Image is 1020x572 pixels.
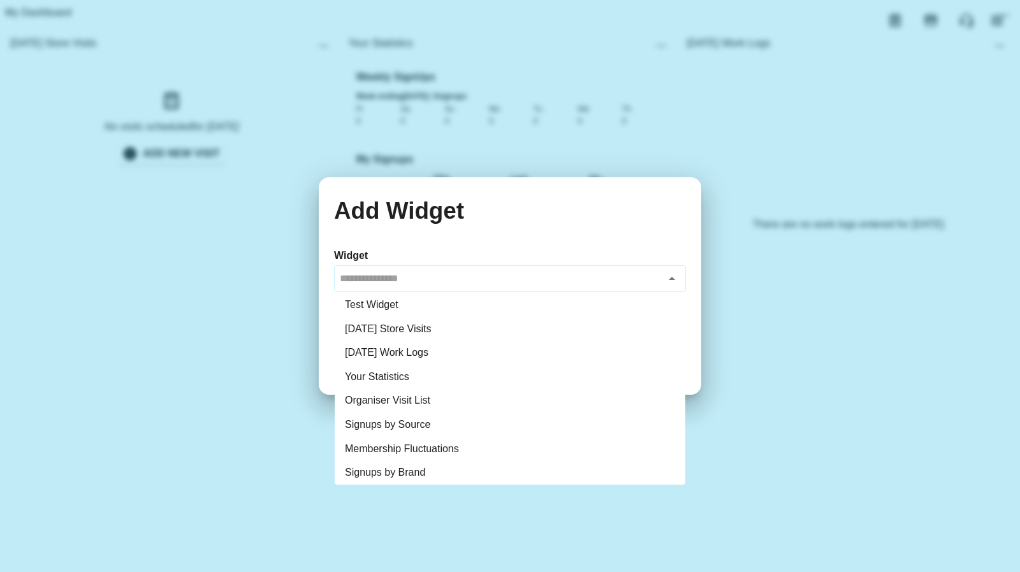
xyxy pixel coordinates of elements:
li: [DATE] Store Visits [335,317,685,341]
label: Widget [334,248,686,263]
li: Signups by Source [335,413,685,437]
li: Signups by Brand [335,460,685,485]
li: Test Widget [335,293,685,317]
li: Your Statistics [335,365,685,389]
li: [DATE] Work Logs [335,341,685,365]
li: Membership Fluctuations [335,437,685,461]
button: Close [663,270,681,288]
h2: Add Widget [334,193,686,240]
li: Organiser Visit List [335,388,685,413]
